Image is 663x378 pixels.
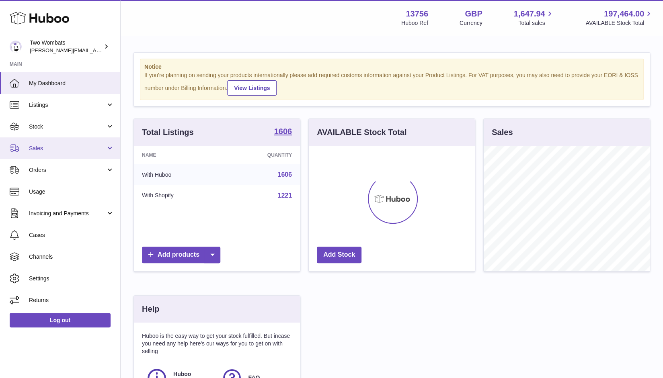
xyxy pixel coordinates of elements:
[30,39,102,54] div: Two Wombats
[29,253,114,261] span: Channels
[142,332,292,355] p: Huboo is the easy way to get your stock fulfilled. But incase you need any help here's our ways f...
[317,247,361,263] a: Add Stock
[29,296,114,304] span: Returns
[277,171,292,178] a: 1606
[585,8,653,27] a: 197,464.00 AVAILABLE Stock Total
[274,127,292,137] a: 1606
[29,145,106,152] span: Sales
[465,8,482,19] strong: GBP
[144,72,639,96] div: If you're planning on sending your products internationally please add required customs informati...
[585,19,653,27] span: AVAILABLE Stock Total
[29,210,106,217] span: Invoicing and Payments
[514,8,545,19] span: 1,647.94
[30,47,204,53] span: [PERSON_NAME][EMAIL_ADDRESS][PERSON_NAME][DOMAIN_NAME]
[227,80,277,96] a: View Listings
[29,275,114,282] span: Settings
[29,166,106,174] span: Orders
[10,41,22,53] img: adam.randall@twowombats.com
[134,146,224,164] th: Name
[224,146,300,164] th: Quantity
[10,313,111,327] a: Log out
[277,192,292,199] a: 1221
[134,164,224,185] td: With Huboo
[134,185,224,206] td: With Shopify
[29,231,114,239] span: Cases
[492,127,513,138] h3: Sales
[29,101,106,109] span: Listings
[514,8,554,27] a: 1,647.94 Total sales
[29,80,114,87] span: My Dashboard
[518,19,554,27] span: Total sales
[604,8,644,19] span: 197,464.00
[142,247,220,263] a: Add products
[317,127,406,138] h3: AVAILABLE Stock Total
[274,127,292,135] strong: 1606
[460,19,482,27] div: Currency
[29,123,106,131] span: Stock
[144,63,639,71] strong: Notice
[29,188,114,196] span: Usage
[401,19,428,27] div: Huboo Ref
[142,127,194,138] h3: Total Listings
[142,304,159,315] h3: Help
[406,8,428,19] strong: 13756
